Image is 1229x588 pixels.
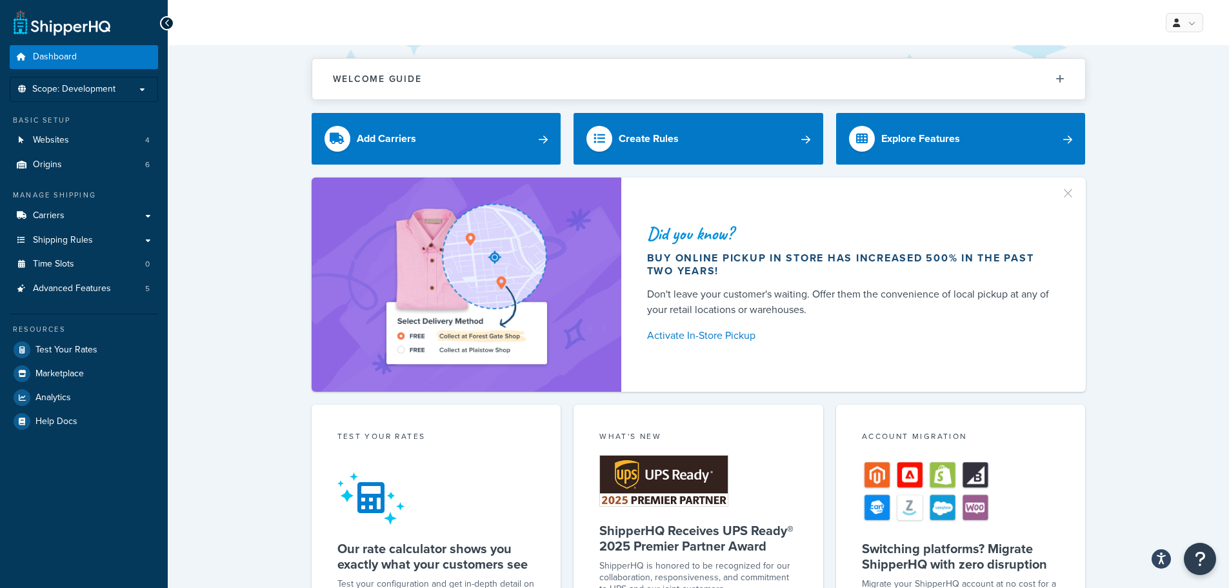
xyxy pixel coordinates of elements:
[836,113,1086,165] a: Explore Features
[312,113,561,165] a: Add Carriers
[10,115,158,126] div: Basic Setup
[10,324,158,335] div: Resources
[35,369,84,380] span: Marketplace
[35,345,97,356] span: Test Your Rates
[599,523,797,554] h5: ShipperHQ Receives UPS Ready® 2025 Premier Partner Award
[10,45,158,69] a: Dashboard
[145,283,150,294] span: 5
[647,287,1055,318] div: Don't leave your customer's waiting. Offer them the convenience of local pickup at any of your re...
[145,159,150,170] span: 6
[862,541,1060,572] h5: Switching platforms? Migrate ShipperHQ with zero disruption
[33,135,69,146] span: Websites
[10,204,158,228] a: Carriers
[33,235,93,246] span: Shipping Rules
[881,130,960,148] div: Explore Features
[10,128,158,152] a: Websites4
[145,259,150,270] span: 0
[647,327,1055,345] a: Activate In-Store Pickup
[647,252,1055,278] div: Buy online pickup in store has increased 500% in the past two years!
[10,153,158,177] li: Origins
[647,225,1055,243] div: Did you know?
[10,252,158,276] li: Time Slots
[337,431,535,445] div: Test your rates
[350,197,583,372] img: ad-shirt-map-b0359fc47e01cab431d101c4b569394f6a03f54285957d908178d52f29eb9668.png
[32,84,115,95] span: Scope: Development
[10,410,158,433] a: Help Docs
[357,130,416,148] div: Add Carriers
[10,128,158,152] li: Websites
[619,130,679,148] div: Create Rules
[10,252,158,276] a: Time Slots0
[333,74,422,84] h2: Welcome Guide
[33,259,74,270] span: Time Slots
[33,52,77,63] span: Dashboard
[10,153,158,177] a: Origins6
[10,277,158,301] a: Advanced Features5
[10,338,158,361] a: Test Your Rates
[10,362,158,385] a: Marketplace
[35,416,77,427] span: Help Docs
[10,386,158,409] a: Analytics
[145,135,150,146] span: 4
[337,541,535,572] h5: Our rate calculator shows you exactly what your customers see
[10,228,158,252] a: Shipping Rules
[312,59,1085,99] button: Welcome Guide
[574,113,823,165] a: Create Rules
[599,431,797,445] div: What's New
[33,159,62,170] span: Origins
[1184,543,1216,575] button: Open Resource Center
[10,277,158,301] li: Advanced Features
[35,392,71,403] span: Analytics
[33,283,111,294] span: Advanced Features
[862,431,1060,445] div: Account Migration
[10,190,158,201] div: Manage Shipping
[33,210,65,221] span: Carriers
